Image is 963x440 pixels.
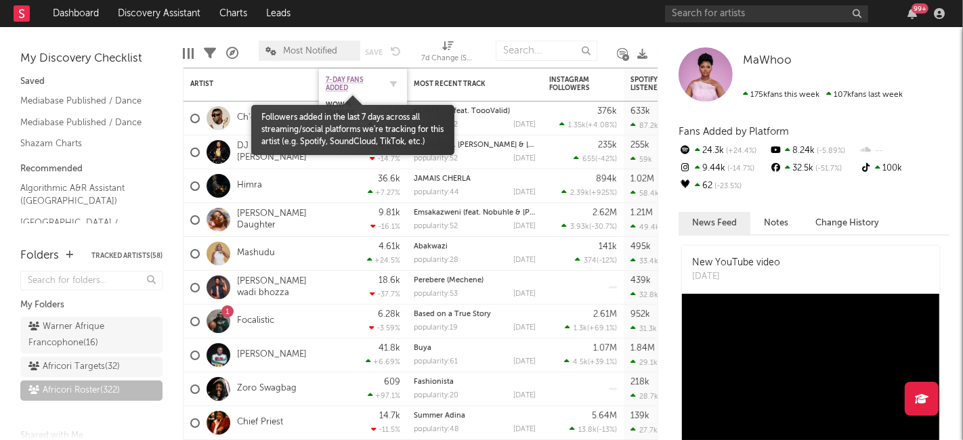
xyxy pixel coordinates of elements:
div: 218k [630,378,649,387]
button: Save [365,49,383,56]
div: 1.07M [593,344,617,353]
a: Shazam Charts [20,136,149,151]
div: popularity: 52 [414,155,458,162]
span: 7-Day Fans Added [326,76,380,92]
div: popularity: 28 [414,257,458,264]
span: +4.08 % [588,122,615,129]
span: 1.35k [568,122,586,129]
div: popularity: 44 [414,189,459,196]
div: popularity: 48 [414,426,459,433]
div: Recommended [20,161,163,177]
div: [DATE] [513,223,536,230]
div: 18.6k [379,276,400,285]
div: 139k [630,412,649,420]
a: Algorithmic A&R Assistant ([GEOGRAPHIC_DATA]) [20,181,149,208]
div: 28.7k [630,392,658,401]
a: Mediabase Published / Dance [20,115,149,130]
a: Africori Roster(322) [20,380,163,401]
div: Edit Columns [183,34,194,73]
div: popularity: 20 [414,392,458,399]
div: 4.61k [379,242,400,251]
div: [DATE] [692,270,780,284]
input: Search for folders... [20,271,163,290]
span: 655 [582,156,595,163]
div: +6.69 % [366,357,400,366]
div: [DATE] [513,324,536,332]
div: 36.6k [378,175,400,183]
a: Emsakazweni (feat. Nobuhle & [PERSON_NAME]) [414,209,584,217]
span: -14.7 % [725,165,754,173]
a: Buya [414,345,431,352]
div: My Discovery Checklist [20,51,163,67]
div: Warner Afrique Francophone ( 16 ) [28,319,124,351]
span: 13.8k [578,426,597,434]
div: 894k [596,175,617,183]
button: 99+ [907,8,917,19]
div: Based on a True Story [414,311,536,318]
div: 255k [630,141,649,150]
div: +24.5 % [367,256,400,265]
span: -23.5 % [712,183,742,190]
a: Mediabase Published / Dance [20,93,149,108]
div: Saved [20,74,163,90]
div: [DATE] [513,155,536,162]
div: ( ) [559,120,617,129]
div: 495k [630,242,651,251]
div: -- [859,142,949,160]
span: -12 % [599,257,615,265]
div: Summer Adina [414,412,536,420]
a: Zoro Swagbag [237,383,297,395]
div: 4.77k [379,141,400,150]
div: Artist [190,80,292,88]
a: DJ [PERSON_NAME] [237,141,312,164]
span: 2.39k [570,190,589,197]
div: Africori Roster ( 322 ) [28,382,120,399]
div: 141k [599,242,617,251]
div: Spotify Monthly Listeners [630,76,732,92]
div: Abakwazi [414,243,536,250]
div: Africori Targets ( 32 ) [28,359,120,375]
span: -13 % [599,426,615,434]
input: Search for artists [665,5,868,22]
span: +925 % [591,190,615,197]
div: 2.61M [593,310,617,319]
a: Warner Afrique Francophone(16) [20,317,163,353]
a: Based on a True Story [414,311,491,318]
a: [PERSON_NAME] Daughter [237,208,312,232]
div: 7d Change (Spotify Monthly Listeners) [421,51,475,67]
div: 5.64M [592,412,617,420]
span: -51.7 % [813,165,842,173]
div: [DATE] [513,392,536,399]
div: [DATE] [513,121,536,129]
div: 9.81k [379,208,400,217]
div: 62 [679,177,769,195]
div: 9.44k [679,160,769,177]
button: Filter by 7-Day Fans Added [387,77,400,91]
input: Search... [496,41,597,61]
div: 952k [630,310,650,319]
div: 8.24k [769,142,859,160]
div: ( ) [565,324,617,332]
div: [DATE] [513,189,536,196]
span: 4.5k [573,359,588,366]
span: -42 % [597,156,615,163]
a: Africori Targets(32) [20,357,163,377]
div: New YouTube video [692,256,780,270]
div: 235k [598,141,617,150]
div: ( ) [561,188,617,197]
span: +24.4 % [724,148,756,155]
div: popularity: 32 [414,121,458,129]
a: Mashudu [237,248,275,259]
a: JAMAIS CHERLA [414,175,471,183]
div: [DATE] [513,257,536,264]
div: 24.3k [679,142,769,160]
div: 100k [859,160,949,177]
div: 41.8k [379,344,400,353]
button: Undo the changes to the current view. [391,45,401,57]
div: Instagram Followers [549,76,597,92]
div: 1.02M [630,175,654,183]
div: 2.62M [593,208,617,217]
div: 49.4k [630,223,660,232]
div: [DATE] [513,426,536,433]
button: Tracked Artists(58) [91,252,163,259]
